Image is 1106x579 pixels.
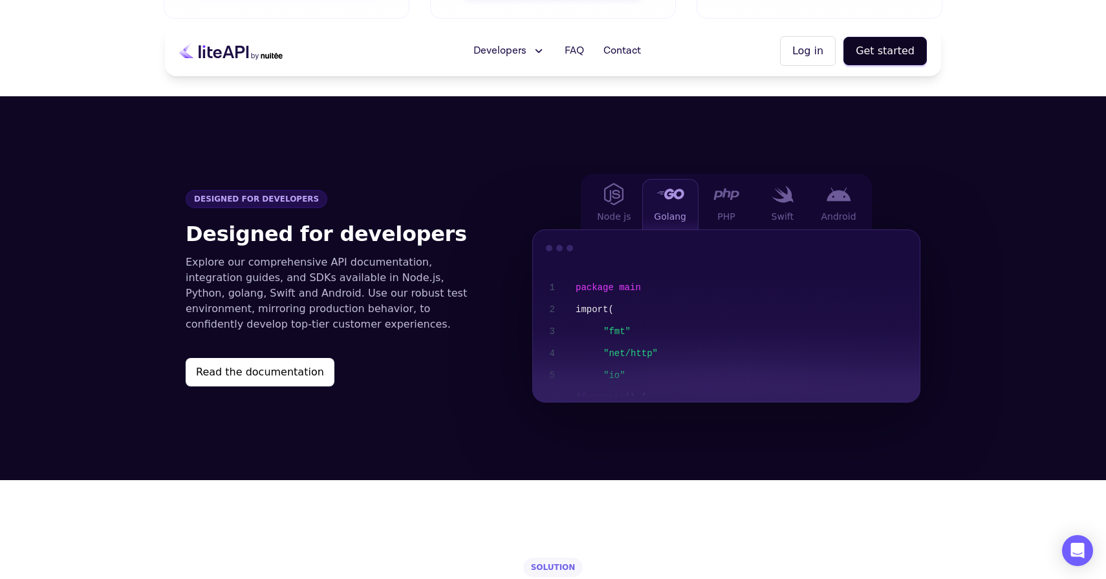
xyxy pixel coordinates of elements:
img: Swift [772,185,794,203]
span: PHP [717,210,735,223]
span: func [581,392,603,403]
span: "fmt" "net/http" "io" [603,321,937,386]
span: ) [576,392,581,403]
a: FAQ [557,38,592,64]
img: Android [827,187,851,202]
span: package main [576,282,641,293]
h2: Designed for developers [186,218,481,249]
a: Read the documentation [186,358,481,386]
span: Android [821,210,856,223]
span: FAQ [565,43,584,59]
span: import [576,304,608,315]
a: Contact [596,38,649,64]
p: Explore our comprehensive API documentation, integration guides, and SDKs available in Node.js, P... [186,255,481,332]
div: 1 2 3 4 5 6 7 8 9 10 11 12 13 [533,266,565,573]
span: Designed for developers [186,190,327,208]
span: main [603,392,625,403]
button: Developers [466,38,553,64]
img: PHP [713,188,739,200]
span: () { [625,392,647,403]
span: ( [608,304,613,315]
span: Swift [772,210,794,223]
button: Get started [843,37,927,65]
div: SOLUTION [523,558,583,577]
button: Log in [780,36,836,66]
div: Open Intercom Messenger [1062,535,1093,566]
span: Contact [603,43,641,59]
span: Golang [654,210,686,223]
button: Read the documentation [186,358,334,386]
img: Node js [604,183,623,205]
span: Developers [473,43,526,59]
img: Golang [656,189,684,199]
span: Node js [597,210,631,223]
